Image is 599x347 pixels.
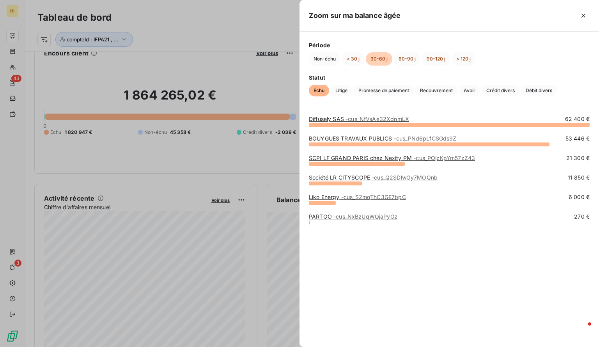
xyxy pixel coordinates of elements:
button: Non-échu [309,52,340,66]
span: - cus_NfVsAe32XdnmLX [346,116,409,122]
iframe: Intercom live chat [572,320,591,339]
button: < 30 j [342,52,364,66]
button: Recouvrement [415,85,457,96]
span: 270 € [574,213,590,221]
button: Avoir [459,85,480,96]
span: 21 300 € [566,154,590,162]
span: 11 850 € [568,174,590,182]
button: Débit divers [521,85,557,96]
span: - cus_S2mqThC3GE7bpC [341,194,406,200]
button: Litige [331,85,352,96]
button: 30-60 j [366,52,392,66]
a: Diffusely SAS [309,116,409,122]
a: Société LR CITYSCOPE [309,174,438,181]
button: > 120 j [452,52,475,66]
a: BOUYGUES TRAVAUX PUBLICS [309,135,457,142]
span: - cus_NxBzUqWQjaPyGz [333,213,397,220]
h5: Zoom sur ma balance âgée [309,10,401,21]
a: SCPI LF GRAND PARIS chez Nexity PM [309,155,475,161]
span: 62 400 € [565,115,590,123]
span: 53 446 € [565,135,590,142]
span: - cus_Q2SDlwOy7MOQnb [372,174,438,181]
button: Crédit divers [482,85,519,96]
a: Liko Energy [309,194,406,200]
span: Statut [309,73,590,82]
span: - cus_POjzKpYm57zZ43 [413,155,475,161]
button: 90-120 j [422,52,450,66]
span: - cus_PNd6pLfCSGds9Z [394,135,457,142]
span: Période [309,41,590,49]
span: 6 000 € [569,193,590,201]
button: Promesse de paiement [354,85,414,96]
button: Échu [309,85,329,96]
button: 60-90 j [394,52,420,66]
a: PARTOO [309,213,397,220]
